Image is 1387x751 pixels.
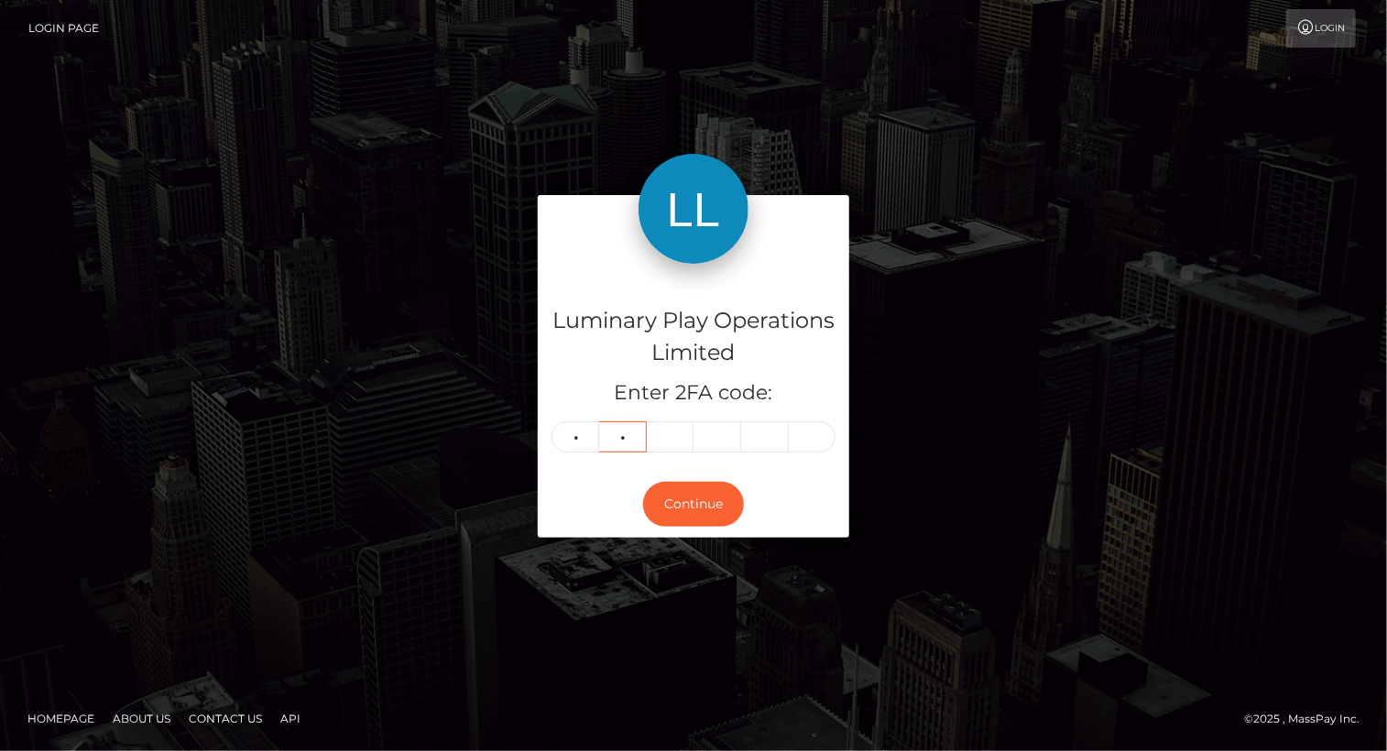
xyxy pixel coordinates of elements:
a: API [273,704,308,733]
h4: Luminary Play Operations Limited [552,305,835,369]
a: Login [1286,9,1356,48]
a: About Us [105,704,178,733]
a: Login Page [28,9,99,48]
a: Homepage [20,704,102,733]
img: Luminary Play Operations Limited [639,154,748,264]
a: Contact Us [181,704,269,733]
h5: Enter 2FA code: [552,379,835,408]
button: Continue [643,482,744,527]
div: © 2025 , MassPay Inc. [1244,709,1373,729]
